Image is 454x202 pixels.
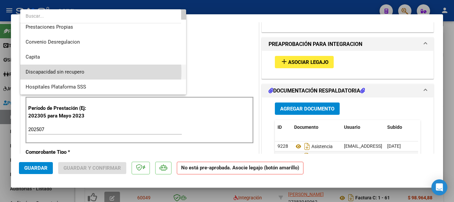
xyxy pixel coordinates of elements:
span: Convenio Desregulacion [26,39,80,45]
span: Hospitales Plataforma SSS [26,84,86,90]
span: Prestaciones Propias [26,24,73,30]
span: Capita [26,54,40,60]
span: Discapacidad sin recupero [26,69,84,75]
div: Open Intercom Messenger [431,179,447,195]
